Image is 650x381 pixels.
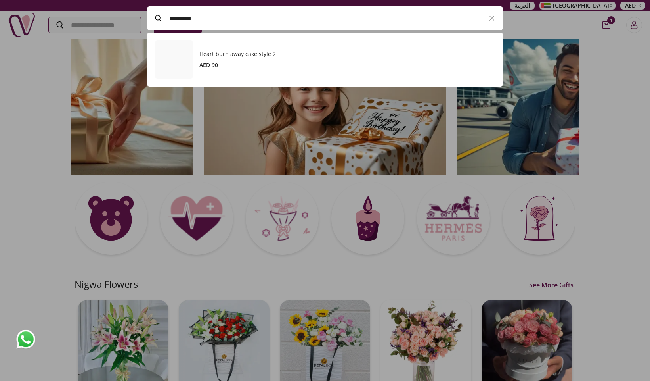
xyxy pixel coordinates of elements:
input: Search [169,7,481,29]
h3: Heart burn away cake style 2 [199,50,495,58]
img: whatsapp [16,329,36,349]
a: Product ImageHeart burn away cake style 2AED 90 [155,40,495,79]
div: AED 90 [199,61,495,69]
img: Product Image [155,40,193,79]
